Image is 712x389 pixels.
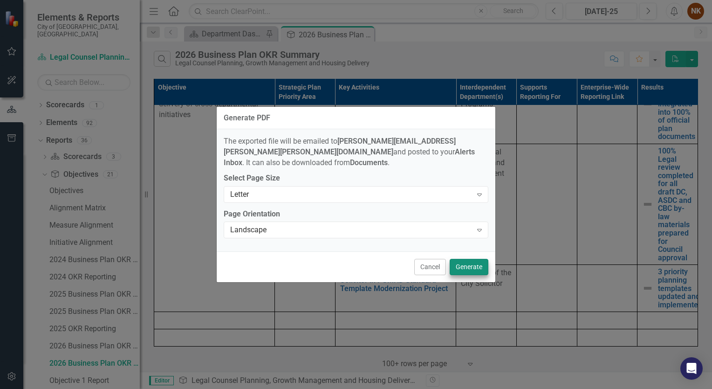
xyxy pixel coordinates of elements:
[224,114,270,122] div: Generate PDF
[414,259,446,275] button: Cancel
[230,189,472,200] div: Letter
[450,259,488,275] button: Generate
[224,173,488,184] label: Select Page Size
[350,158,388,167] strong: Documents
[224,209,488,220] label: Page Orientation
[224,137,456,156] strong: [PERSON_NAME][EMAIL_ADDRESS][PERSON_NAME][PERSON_NAME][DOMAIN_NAME]
[680,357,703,380] div: Open Intercom Messenger
[230,225,472,236] div: Landscape
[224,137,475,167] span: The exported file will be emailed to and posted to your . It can also be downloaded from .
